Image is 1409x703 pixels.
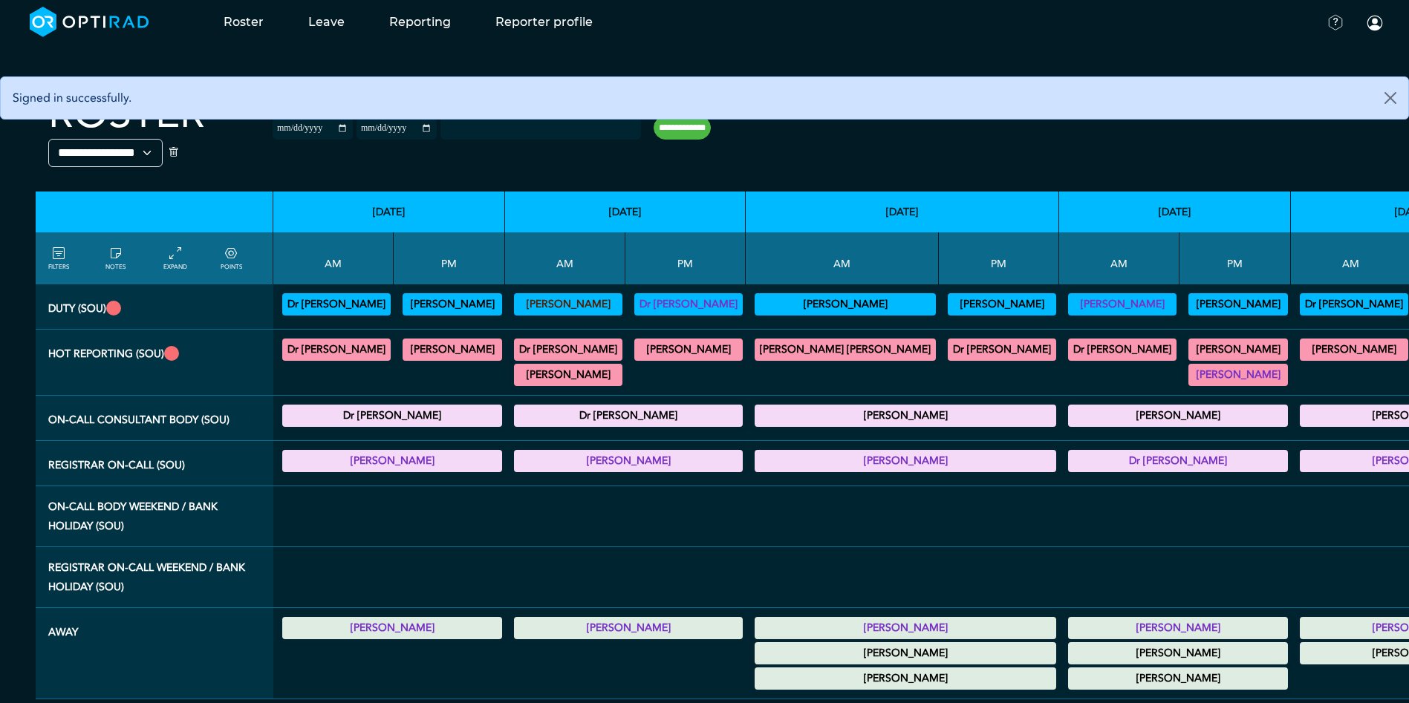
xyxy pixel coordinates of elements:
div: On-Call Consultant Body 17:00 - 21:00 [514,405,743,427]
img: brand-opti-rad-logos-blue-and-white-d2f68631ba2948856bd03f2d395fb146ddc8fb01b4b6e9315ea85fa773367... [30,7,149,37]
div: CT Trauma & Urgent/MRI Trauma & Urgent 09:00 - 13:00 [755,339,936,361]
summary: [PERSON_NAME] [1070,670,1286,687]
summary: [PERSON_NAME] [284,452,500,470]
summary: [PERSON_NAME] [757,619,1054,637]
summary: [PERSON_NAME] [1191,295,1286,313]
th: [DATE] [1059,192,1291,232]
summary: [PERSON_NAME] [637,341,741,359]
div: MRI Trauma & Urgent/CT Trauma & Urgent 13:00 - 17:00 [403,339,502,361]
th: Registrar On-Call Weekend / Bank Holiday (SOU) [36,547,273,608]
div: MRI Trauma & Urgent/CT Trauma & Urgent 09:00 - 13:00 [282,339,391,361]
summary: [PERSON_NAME] [1302,341,1406,359]
summary: Dr [PERSON_NAME] [516,341,620,359]
summary: [PERSON_NAME] [516,295,620,313]
summary: [PERSON_NAME] [405,341,500,359]
div: Annual Leave 00:00 - 23:59 [755,617,1056,639]
div: Vetting 09:00 - 13:00 [282,293,391,315]
div: Vetting (30 PF Points) 13:00 - 17:00 [948,293,1056,315]
div: Vetting (30 PF Points) 09:00 - 13:00 [1300,293,1408,315]
div: Other Leave 00:00 - 23:59 [1068,642,1288,664]
div: On-Call Consultant Body 17:00 - 21:00 [1068,405,1288,427]
summary: [PERSON_NAME] [757,295,934,313]
summary: Dr [PERSON_NAME] [516,407,741,425]
summary: [PERSON_NAME] [1191,366,1286,384]
summary: [PERSON_NAME] [757,407,1054,425]
th: Hot Reporting (SOU) [36,330,273,396]
summary: [PERSON_NAME] [950,295,1054,313]
summary: [PERSON_NAME] [516,366,620,384]
div: Annual Leave 00:00 - 23:59 [755,667,1056,690]
div: Vetting 13:00 - 17:00 [634,293,743,315]
summary: [PERSON_NAME] [516,452,741,470]
div: MRI Trauma & Urgent/CT Trauma & Urgent 13:00 - 17:00 [948,339,1056,361]
a: collapse/expand entries [163,245,187,272]
div: Registrar On-Call 17:00 - 21:00 [755,450,1056,472]
div: CT Trauma & Urgent/MRI Trauma & Urgent 13:00 - 17:00 [1188,364,1288,386]
summary: [PERSON_NAME] [757,452,1054,470]
a: show/hide notes [105,245,126,272]
div: Vetting 09:00 - 13:00 [1068,293,1177,315]
summary: Dr [PERSON_NAME] [284,407,500,425]
summary: [PERSON_NAME] [1070,295,1174,313]
th: AM [1059,232,1179,284]
summary: Dr [PERSON_NAME] [1302,295,1406,313]
summary: [PERSON_NAME] [405,295,500,313]
summary: [PERSON_NAME] [757,670,1054,687]
div: CT Trauma & Urgent/MRI Trauma & Urgent 11:00 - 13:00 [514,364,622,386]
th: AM [273,232,394,284]
a: FILTERS [48,245,69,272]
div: Registrar On-Call 17:00 - 21:00 [282,450,502,472]
div: Vetting (30 PF Points) 09:00 - 13:00 [755,293,936,315]
summary: [PERSON_NAME] [1191,341,1286,359]
th: AM [505,232,625,284]
div: MRI Trauma & Urgent/CT Trauma & Urgent 09:00 - 13:00 [1300,339,1408,361]
summary: Dr [PERSON_NAME] [637,295,741,313]
th: AM [746,232,939,284]
a: collapse/expand expected points [221,245,242,272]
summary: [PERSON_NAME] [284,619,500,637]
div: CT Trauma & Urgent/MRI Trauma & Urgent 09:00 - 11:00 [514,339,622,361]
summary: [PERSON_NAME] [757,644,1054,662]
th: On-Call Consultant Body (SOU) [36,396,273,441]
button: Close [1373,77,1408,119]
div: Annual Leave 00:00 - 23:59 [1068,617,1288,639]
summary: Dr [PERSON_NAME] [284,341,388,359]
th: Registrar On-Call (SOU) [36,441,273,486]
summary: [PERSON_NAME] [1070,619,1286,637]
div: Annual Leave 00:00 - 23:59 [755,642,1056,664]
div: MRI Trauma & Urgent/CT Trauma & Urgent 09:00 - 13:00 [1068,339,1177,361]
div: CT Trauma & Urgent/MRI Trauma & Urgent 13:00 - 17:30 [634,339,743,361]
summary: Dr [PERSON_NAME] [950,341,1054,359]
div: Annual Leave 00:00 - 23:59 [1068,667,1288,690]
div: On-Call Consultant Body 17:00 - 21:00 [755,405,1056,427]
summary: Dr [PERSON_NAME] [1070,452,1286,470]
th: Away [36,608,273,699]
th: PM [625,232,746,284]
div: Annual Leave 00:00 - 23:59 [514,617,743,639]
th: [DATE] [746,192,1059,232]
input: null [442,120,516,133]
div: Vetting (30 PF Points) 13:00 - 17:00 [1188,293,1288,315]
th: On-Call Body Weekend / Bank Holiday (SOU) [36,486,273,547]
div: Annual Leave 00:00 - 23:59 [282,617,502,639]
summary: [PERSON_NAME] [516,619,741,637]
summary: [PERSON_NAME] [1070,407,1286,425]
summary: [PERSON_NAME] [1070,644,1286,662]
summary: Dr [PERSON_NAME] [1070,341,1174,359]
div: Vetting (30 PF Points) 13:00 - 17:00 [403,293,502,315]
div: Registrar On-Call 17:00 - 21:00 [1068,450,1288,472]
th: PM [1179,232,1291,284]
div: CT Trauma & Urgent/MRI Trauma & Urgent 13:00 - 17:30 [1188,339,1288,361]
summary: Dr [PERSON_NAME] [284,295,388,313]
th: [DATE] [505,192,746,232]
div: Vetting 09:00 - 13:00 [514,293,622,315]
th: Duty (SOU) [36,284,273,330]
th: PM [939,232,1059,284]
div: On-Call Consultant Body 17:00 - 21:00 [282,405,502,427]
th: PM [394,232,505,284]
th: [DATE] [273,192,505,232]
div: Registrar On-Call 17:00 - 21:00 [514,450,743,472]
summary: [PERSON_NAME] [PERSON_NAME] [757,341,934,359]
